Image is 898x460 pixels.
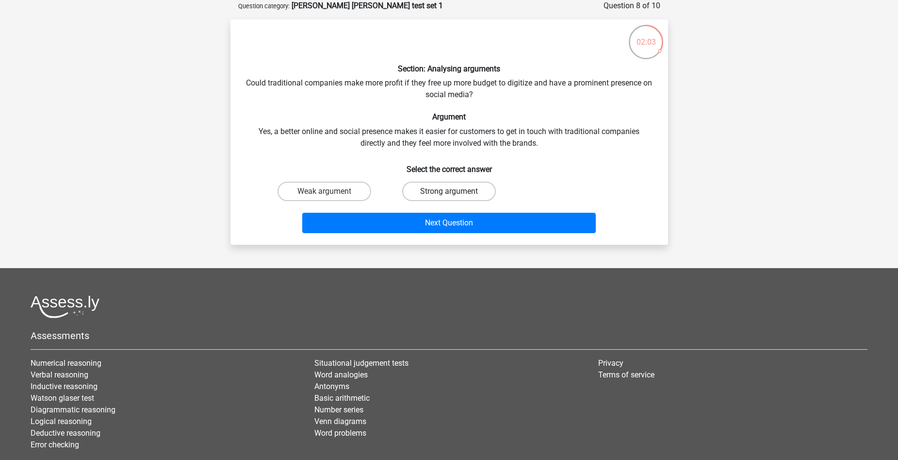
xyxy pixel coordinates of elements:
[246,112,653,121] h6: Argument
[314,393,370,403] a: Basic arithmetic
[246,64,653,73] h6: Section: Analysing arguments
[31,405,115,414] a: Diagrammatic reasoning
[314,405,363,414] a: Number series
[31,440,79,449] a: Error checking
[598,370,654,379] a: Terms of service
[278,182,371,201] label: Weak argument
[314,382,349,391] a: Antonyms
[31,295,99,318] img: Assessly logo
[302,213,596,233] button: Next Question
[314,370,368,379] a: Word analogies
[628,24,664,48] div: 02:03
[31,428,100,438] a: Deductive reasoning
[31,417,92,426] a: Logical reasoning
[292,1,443,10] strong: [PERSON_NAME] [PERSON_NAME] test set 1
[31,370,88,379] a: Verbal reasoning
[314,358,408,368] a: Situational judgement tests
[234,27,664,237] div: Could traditional companies make more profit if they free up more budget to digitize and have a p...
[314,417,366,426] a: Venn diagrams
[31,330,867,341] h5: Assessments
[31,358,101,368] a: Numerical reasoning
[238,2,290,10] small: Question category:
[31,382,98,391] a: Inductive reasoning
[314,428,366,438] a: Word problems
[31,393,94,403] a: Watson glaser test
[246,157,653,174] h6: Select the correct answer
[402,182,496,201] label: Strong argument
[598,358,623,368] a: Privacy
